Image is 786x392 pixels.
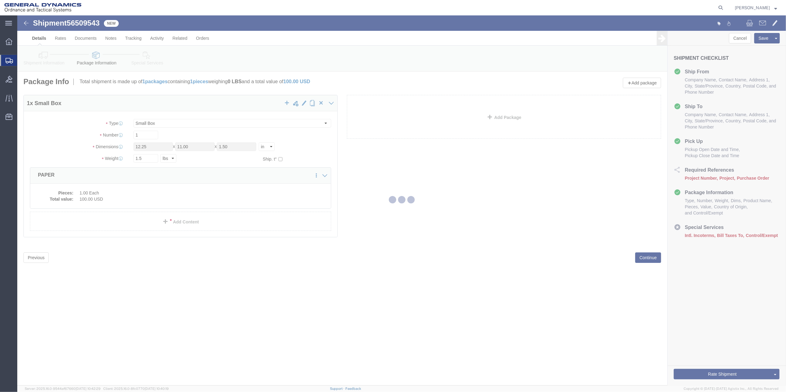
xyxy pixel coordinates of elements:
[735,4,777,11] button: [PERSON_NAME]
[4,3,81,12] img: logo
[76,387,101,390] span: [DATE] 10:42:29
[25,387,101,390] span: Server: 2025.16.0-9544af67660
[735,4,770,11] span: Nicholas Bohmer
[684,386,779,391] span: Copyright © [DATE]-[DATE] Agistix Inc., All Rights Reserved
[145,387,169,390] span: [DATE] 10:40:19
[103,387,169,390] span: Client: 2025.16.0-8fc0770
[330,387,345,390] a: Support
[345,387,361,390] a: Feedback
